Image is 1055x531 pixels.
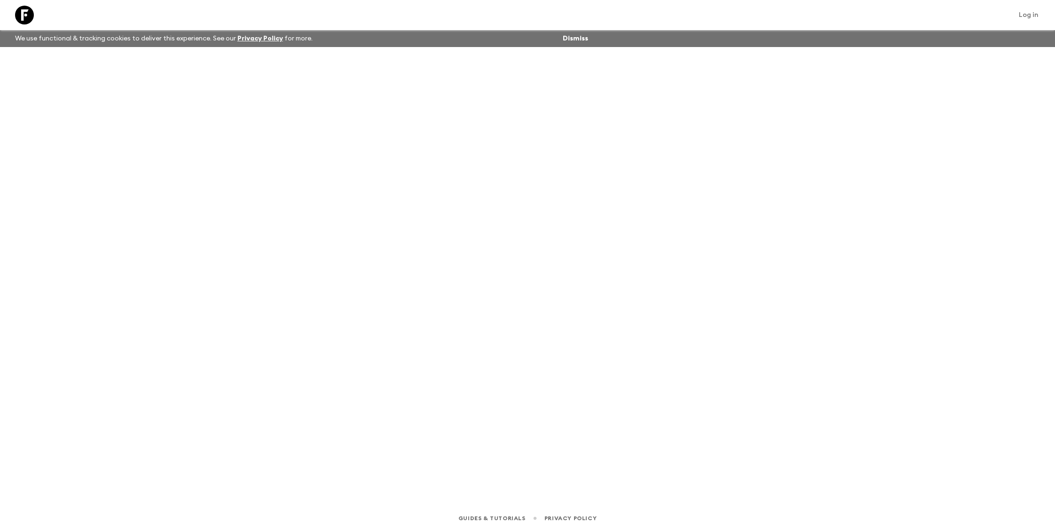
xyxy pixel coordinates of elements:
a: Guides & Tutorials [458,513,526,523]
button: Dismiss [560,32,590,45]
p: We use functional & tracking cookies to deliver this experience. See our for more. [11,30,316,47]
a: Privacy Policy [237,35,283,42]
a: Privacy Policy [544,513,597,523]
a: Log in [1014,8,1044,22]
